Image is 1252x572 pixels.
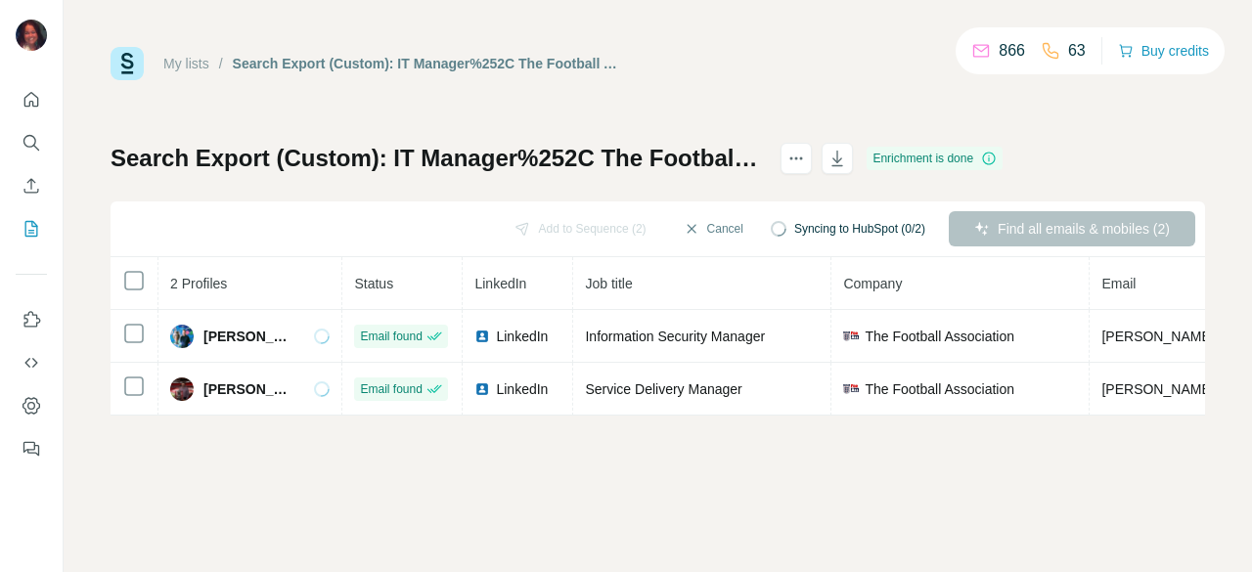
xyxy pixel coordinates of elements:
button: Buy credits [1118,37,1209,65]
button: Search [16,125,47,160]
span: LinkedIn [496,327,548,346]
a: My lists [163,56,209,71]
span: [PERSON_NAME] [203,379,294,399]
p: 63 [1068,39,1086,63]
button: My lists [16,211,47,246]
img: LinkedIn logo [474,329,490,344]
span: Service Delivery Manager [585,381,741,397]
button: Feedback [16,431,47,466]
button: Enrich CSV [16,168,47,203]
span: [PERSON_NAME] [203,327,294,346]
span: Email found [360,328,422,345]
span: Email found [360,380,422,398]
img: company-logo [843,381,859,397]
li: / [219,54,223,73]
h1: Search Export (Custom): IT Manager%252C The Football Association - [DATE] 14:47 [111,143,763,174]
img: company-logo [843,329,859,344]
span: 2 Profiles [170,276,227,291]
span: Company [843,276,902,291]
div: Search Export (Custom): IT Manager%252C The Football Association - [DATE] 14:47 [233,54,621,73]
span: Information Security Manager [585,329,765,344]
button: Quick start [16,82,47,117]
div: Enrichment is done [867,147,1003,170]
span: Job title [585,276,632,291]
span: Email [1101,276,1136,291]
span: The Football Association [865,327,1014,346]
span: LinkedIn [474,276,526,291]
span: LinkedIn [496,379,548,399]
button: Cancel [670,211,757,246]
img: LinkedIn logo [474,381,490,397]
button: Dashboard [16,388,47,423]
button: actions [781,143,812,174]
button: Use Surfe on LinkedIn [16,302,47,337]
span: The Football Association [865,379,1014,399]
img: Surfe Logo [111,47,144,80]
span: Status [354,276,393,291]
button: Use Surfe API [16,345,47,380]
span: Syncing to HubSpot (0/2) [794,220,925,238]
img: Avatar [170,325,194,348]
img: Avatar [170,377,194,401]
img: Avatar [16,20,47,51]
p: 866 [999,39,1025,63]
